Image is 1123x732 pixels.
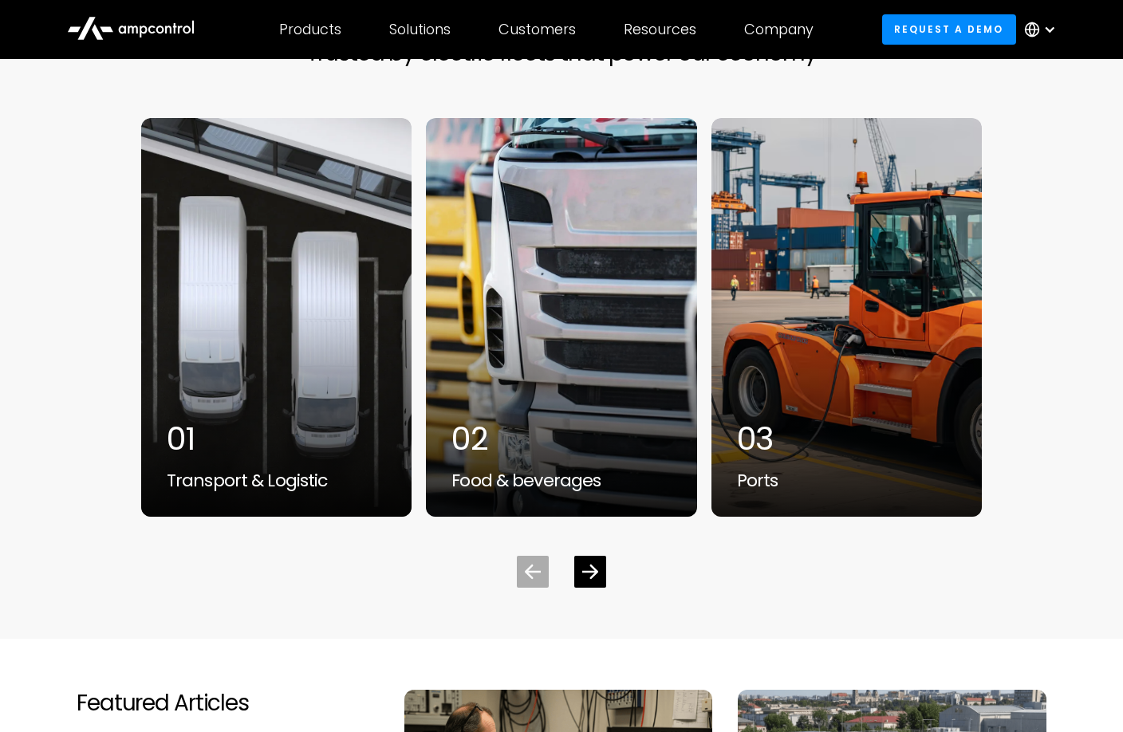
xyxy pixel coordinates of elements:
[624,21,696,38] div: Resources
[306,40,816,67] h2: Trusted by electric fleets that power our economy
[882,14,1016,44] a: Request a demo
[711,117,983,518] div: 3 / 7
[140,117,412,518] div: 1 / 7
[574,556,606,588] div: Next slide
[425,117,697,518] div: 2 / 7
[77,690,249,717] h2: Featured Articles
[517,556,549,588] div: Previous slide
[498,21,576,38] div: Customers
[451,470,671,491] div: Food & beverages
[140,117,412,518] a: electric vehicle fleet - Ampcontrol smart charging01Transport & Logistic
[711,117,983,518] a: eletric terminal tractor at port03Ports
[737,419,956,458] div: 03
[744,21,814,38] div: Company
[451,419,671,458] div: 02
[167,419,386,458] div: 01
[279,21,341,38] div: Products
[167,470,386,491] div: Transport & Logistic
[425,117,697,518] a: 02Food & beverages
[389,21,451,38] div: Solutions
[737,470,956,491] div: Ports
